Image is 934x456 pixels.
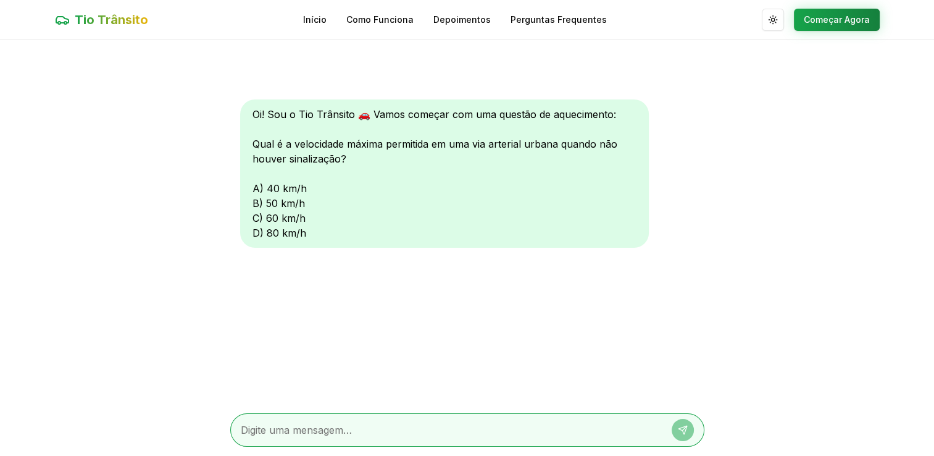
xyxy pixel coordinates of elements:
a: Perguntas Frequentes [511,14,607,26]
a: Como Funciona [346,14,414,26]
a: Tio Trânsito [55,11,148,28]
a: Início [303,14,327,26]
button: Começar Agora [794,9,880,31]
div: Oi! Sou o Tio Trânsito 🚗 Vamos começar com uma questão de aquecimento: Qual é a velocidade máxima... [240,99,649,248]
span: Tio Trânsito [75,11,148,28]
a: Depoimentos [433,14,491,26]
